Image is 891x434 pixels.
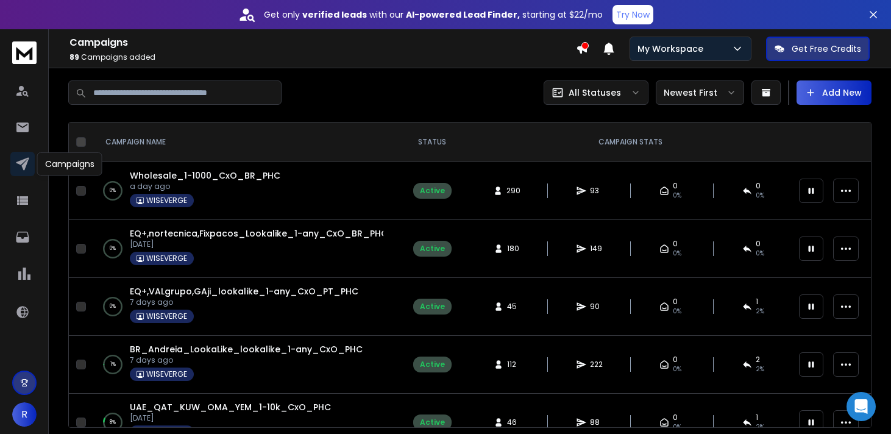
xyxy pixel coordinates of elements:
span: 88 [590,418,602,427]
button: Newest First [656,80,744,105]
div: Active [420,360,445,369]
p: a day ago [130,182,280,191]
span: 180 [507,244,519,254]
button: R [12,402,37,427]
span: 0 [673,297,678,307]
p: My Workspace [637,43,708,55]
span: 89 [69,52,79,62]
a: UAE_QAT_KUW_OMA_YEM_1-10k_CxO_PHC [130,401,331,413]
span: 1 [756,297,758,307]
button: Try Now [612,5,653,24]
span: 2 % [756,365,764,374]
span: 112 [507,360,519,369]
button: Get Free Credits [766,37,870,61]
div: Campaigns [37,152,102,176]
span: 0 [756,239,761,249]
p: Get Free Credits [792,43,861,55]
td: 1%BR_Andreia_LookaLike_lookalike_1-any_CxO_PHC7 days agoWISEVERGE [91,336,396,394]
strong: AI-powered Lead Finder, [406,9,520,21]
span: 222 [590,360,603,369]
div: Active [420,244,445,254]
a: EQ+,nortecnica,Fixpacos_Lookalike_1-any_CxO_BR_PHC [130,227,388,240]
span: 0 [673,181,678,191]
p: 0 % [110,243,116,255]
td: 0%EQ+,VALgrupo,GAji_lookalike_1-any_CxO_PT_PHC7 days agoWISEVERGE [91,278,396,336]
span: 0 % [756,191,764,201]
span: 0% [673,422,681,432]
a: BR_Andreia_LookaLike_lookalike_1-any_CxO_PHC [130,343,363,355]
span: 46 [507,418,519,427]
span: 0% [673,307,681,316]
div: Active [420,418,445,427]
span: 93 [590,186,602,196]
div: Active [420,186,445,196]
td: 0%Wholesale_1-1000_CxO_BR_PHCa day agoWISEVERGE [91,162,396,220]
span: 0 [673,355,678,365]
span: 149 [590,244,602,254]
p: Try Now [616,9,650,21]
span: 0 [673,413,678,422]
p: WISEVERGE [146,311,187,321]
p: 7 days ago [130,355,363,365]
span: 2 % [756,422,764,432]
span: 0% [673,365,681,374]
span: 290 [506,186,520,196]
th: CAMPAIGN STATS [469,123,792,162]
div: Active [420,302,445,311]
span: 45 [507,302,519,311]
button: Add New [797,80,871,105]
p: 8 % [110,416,116,429]
a: EQ+,VALgrupo,GAji_lookalike_1-any_CxO_PT_PHC [130,285,358,297]
p: Get only with our starting at $22/mo [264,9,603,21]
strong: verified leads [302,9,367,21]
p: All Statuses [569,87,621,99]
p: 0 % [110,301,116,313]
p: WISEVERGE [146,369,187,379]
span: 0% [673,191,681,201]
img: logo [12,41,37,64]
span: 1 [756,413,758,422]
span: 2 [756,355,760,365]
td: 0%EQ+,nortecnica,Fixpacos_Lookalike_1-any_CxO_BR_PHC[DATE]WISEVERGE [91,220,396,278]
p: 0 % [110,185,116,197]
a: Wholesale_1-1000_CxO_BR_PHC [130,169,280,182]
p: [DATE] [130,240,383,249]
p: WISEVERGE [146,196,187,205]
p: 1 % [110,358,116,371]
span: 0% [673,249,681,258]
th: STATUS [396,123,469,162]
span: 0 [673,239,678,249]
p: Campaigns added [69,52,576,62]
span: 90 [590,302,602,311]
h1: Campaigns [69,35,576,50]
p: [DATE] [130,413,331,423]
span: 0 % [756,249,764,258]
span: 0 [756,181,761,191]
span: 2 % [756,307,764,316]
th: CAMPAIGN NAME [91,123,396,162]
div: Open Intercom Messenger [847,392,876,421]
p: 7 days ago [130,297,358,307]
p: WISEVERGE [146,254,187,263]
